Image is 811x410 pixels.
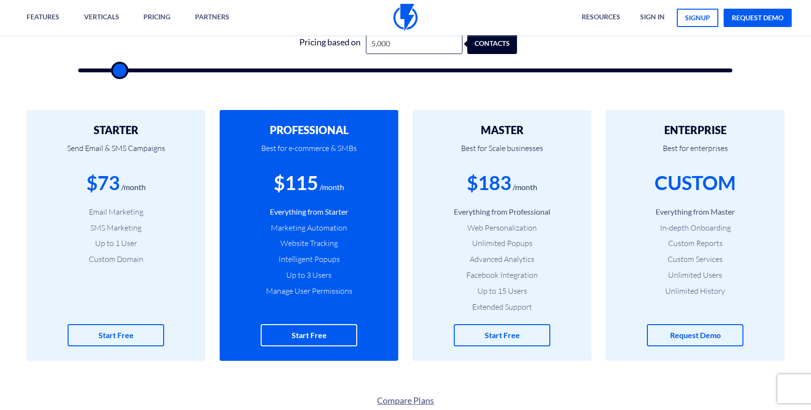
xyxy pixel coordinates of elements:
[86,169,120,197] div: $73
[41,206,191,218] li: Email Marketing
[427,301,577,313] li: Extended Support
[68,324,164,347] a: Start Free
[261,324,357,347] a: Start Free
[41,222,191,233] li: SMS Marketing
[467,169,511,197] div: $183
[647,324,743,347] a: Request Demo
[41,238,191,249] li: Up to 1 User
[454,324,550,347] a: Start Free
[234,254,384,265] li: Intelligent Popups
[274,169,318,197] div: $115
[41,124,191,136] h2: STARTER
[620,286,770,297] li: Unlimited History
[427,286,577,297] li: Up to 15 Users
[427,254,577,265] li: Advanced Analytics
[620,124,770,136] h2: ENTERPRISE
[234,270,384,281] li: Up to 3 Users
[620,238,770,249] li: Custom Reports
[41,254,191,265] li: Custom Domain
[294,33,366,55] div: Pricing based on
[320,182,344,193] div: /month
[475,33,524,55] div: contacts
[427,206,577,218] li: Everything from Professional
[620,222,770,233] li: In-depth Onboarding
[427,137,577,169] p: Best for Scale businesses
[677,9,718,27] a: signup
[427,238,577,249] li: Unlimited Popups
[41,137,191,169] p: Send Email & SMS Campaigns
[620,137,770,169] p: Best for enterprises
[234,222,384,233] li: Marketing Automation
[234,124,384,136] h2: PROFESSIONAL
[427,270,577,281] li: Facebook Integration
[234,238,384,249] li: Website Tracking
[655,169,736,197] div: CUSTOM
[234,137,384,169] p: Best for e-commerce & SMBs
[620,254,770,265] li: Custom Services
[234,286,384,297] li: Manage User Permissions
[724,9,792,27] a: request demo
[427,124,577,136] h2: MASTER
[513,182,537,193] div: /month
[620,206,770,218] li: Everything from Master
[121,182,146,193] div: /month
[620,270,770,281] li: Unlimited Users
[427,222,577,233] li: Web Personalization
[234,206,384,218] li: Everything from Starter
